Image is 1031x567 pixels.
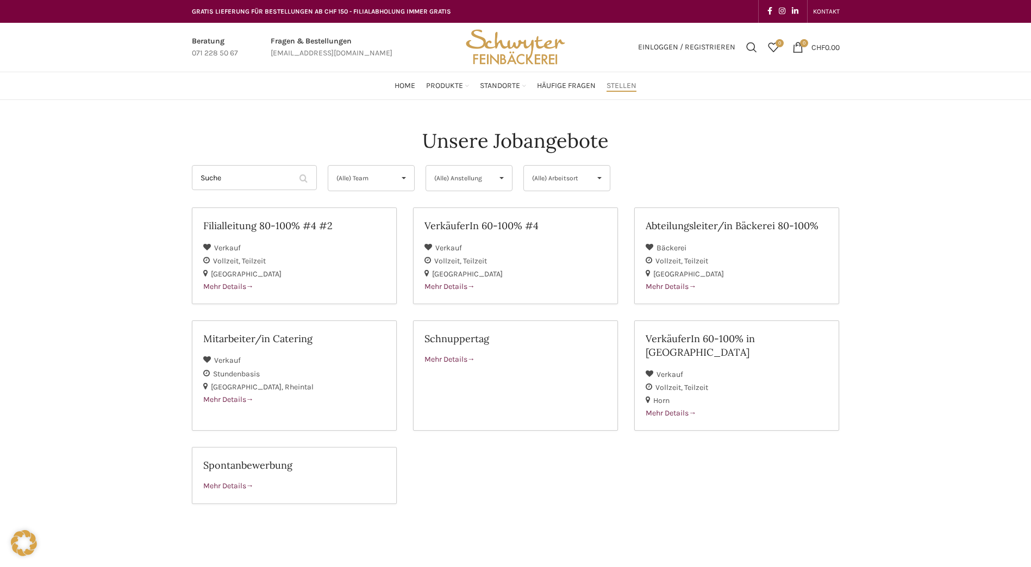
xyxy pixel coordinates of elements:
a: Mitarbeiter/in Catering Verkauf Stundenbasis [GEOGRAPHIC_DATA] Rheintal Mehr Details [192,320,397,431]
a: Standorte [480,75,526,97]
a: Suchen [741,36,763,58]
span: Mehr Details [203,395,254,404]
span: Einloggen / Registrieren [638,43,735,51]
a: Site logo [462,42,568,51]
span: Vollzeit [655,383,684,392]
span: (Alle) Anstellung [434,166,486,191]
span: Standorte [480,81,520,91]
a: Facebook social link [764,4,776,19]
span: GRATIS LIEFERUNG FÜR BESTELLUNGEN AB CHF 150 - FILIALABHOLUNG IMMER GRATIS [192,8,451,15]
span: KONTAKT [813,8,840,15]
a: Abteilungsleiter/in Bäckerei 80-100% Bäckerei Vollzeit Teilzeit [GEOGRAPHIC_DATA] Mehr Details [634,207,839,304]
a: Produkte [426,75,469,97]
span: (Alle) Team [336,166,388,191]
h4: Unsere Jobangebote [422,127,609,154]
h2: VerkäuferIn 60-100% in [GEOGRAPHIC_DATA] [646,332,828,359]
a: Linkedin social link [789,4,802,19]
span: Home [395,81,415,91]
input: Suche [192,165,317,190]
h2: Mitarbeiter/in Catering [203,332,385,345]
a: VerkäuferIn 60-100% #4 Verkauf Vollzeit Teilzeit [GEOGRAPHIC_DATA] Mehr Details [413,207,618,304]
a: Filialleitung 80-100% #4 #2 Verkauf Vollzeit Teilzeit [GEOGRAPHIC_DATA] Mehr Details [192,207,397,304]
a: Instagram social link [776,4,789,19]
div: Secondary navigation [808,1,845,22]
a: 0 [763,36,784,58]
h2: Abteilungsleiter/in Bäckerei 80-100% [646,219,828,232]
span: Teilzeit [242,256,266,266]
img: Bäckerei Schwyter [462,23,568,72]
span: CHF [811,42,825,52]
span: Mehr Details [646,282,696,291]
a: Stellen [607,75,636,97]
span: [GEOGRAPHIC_DATA] [211,382,285,392]
div: Meine Wunschliste [763,36,784,58]
span: Mehr Details [424,282,475,291]
span: Vollzeit [655,256,684,266]
a: Infobox link [192,35,238,60]
span: Verkauf [214,356,241,365]
div: Main navigation [186,75,845,97]
span: Häufige Fragen [537,81,596,91]
span: Teilzeit [463,256,487,266]
span: Teilzeit [684,256,708,266]
span: 0 [776,39,784,47]
span: [GEOGRAPHIC_DATA] [653,269,724,279]
a: KONTAKT [813,1,840,22]
span: Produkte [426,81,463,91]
h2: VerkäuferIn 60-100% #4 [424,219,607,232]
bdi: 0.00 [811,42,840,52]
span: Verkauf [214,243,241,253]
span: Bäckerei [657,243,686,253]
span: Stundenbasis [213,369,260,379]
span: Verkauf [435,243,462,253]
h2: Schnuppertag [424,332,607,345]
span: Vollzeit [434,256,463,266]
span: Vollzeit [213,256,242,266]
span: Verkauf [657,370,683,379]
span: [GEOGRAPHIC_DATA] [432,269,503,279]
span: [GEOGRAPHIC_DATA] [211,269,282,279]
span: 0 [800,39,808,47]
span: ▾ [491,166,512,191]
span: ▾ [589,166,610,191]
span: Teilzeit [684,383,708,392]
span: (Alle) Arbeitsort [532,166,584,191]
span: Mehr Details [203,282,254,291]
a: Häufige Fragen [537,75,596,97]
a: VerkäuferIn 60-100% in [GEOGRAPHIC_DATA] Verkauf Vollzeit Teilzeit Horn Mehr Details [634,320,839,431]
span: Horn [653,396,670,405]
span: ▾ [393,166,414,191]
a: Schnuppertag Mehr Details [413,320,618,431]
a: 0 CHF0.00 [787,36,845,58]
span: Rheintal [285,382,314,392]
h2: Spontanbewerbung [203,458,385,472]
span: Mehr Details [203,481,254,490]
a: Home [395,75,415,97]
span: Stellen [607,81,636,91]
a: Spontanbewerbung Mehr Details [192,447,397,504]
a: Einloggen / Registrieren [633,36,741,58]
span: Mehr Details [424,355,475,364]
h2: Filialleitung 80-100% #4 #2 [203,219,385,232]
span: Mehr Details [646,408,696,418]
a: Infobox link [271,35,392,60]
